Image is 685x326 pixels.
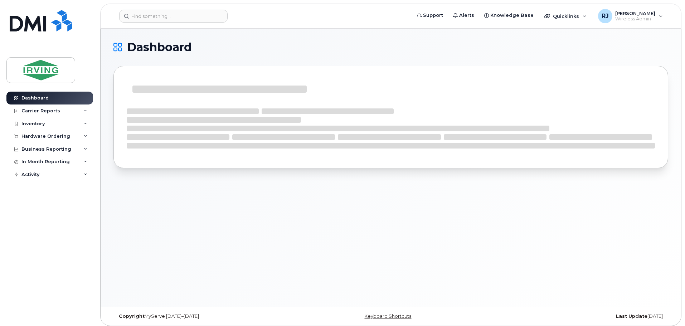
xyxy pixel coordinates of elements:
a: Keyboard Shortcuts [364,313,411,319]
strong: Last Update [616,313,647,319]
div: MyServe [DATE]–[DATE] [113,313,298,319]
span: Dashboard [127,42,192,53]
strong: Copyright [119,313,145,319]
div: [DATE] [483,313,668,319]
